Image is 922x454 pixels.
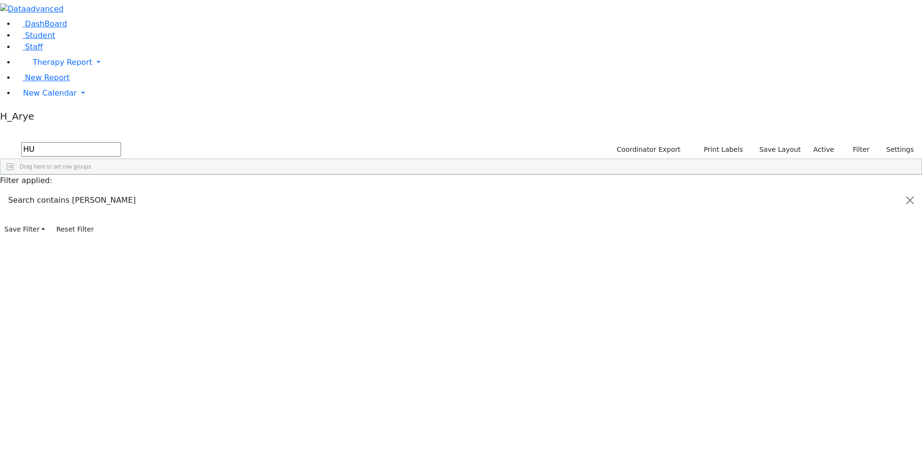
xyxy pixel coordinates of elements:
span: New Calendar [23,88,77,98]
button: Coordinator Export [610,142,685,157]
span: Staff [25,42,43,51]
span: Therapy Report [33,58,92,67]
button: Reset Filter [52,222,98,237]
span: Drag here to set row groups [20,163,91,170]
a: New Calendar [15,84,922,103]
button: Save Layout [755,142,805,157]
button: Settings [874,142,918,157]
a: DashBoard [15,19,67,28]
span: New Report [25,73,70,82]
a: Staff [15,42,43,51]
label: Active [809,142,838,157]
span: Student [25,31,55,40]
input: Search [21,142,121,157]
button: Filter [840,142,874,157]
button: Print Labels [692,142,747,157]
button: Close [898,187,922,214]
a: Student [15,31,55,40]
a: New Report [15,73,70,82]
span: DashBoard [25,19,67,28]
a: Therapy Report [15,53,922,72]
